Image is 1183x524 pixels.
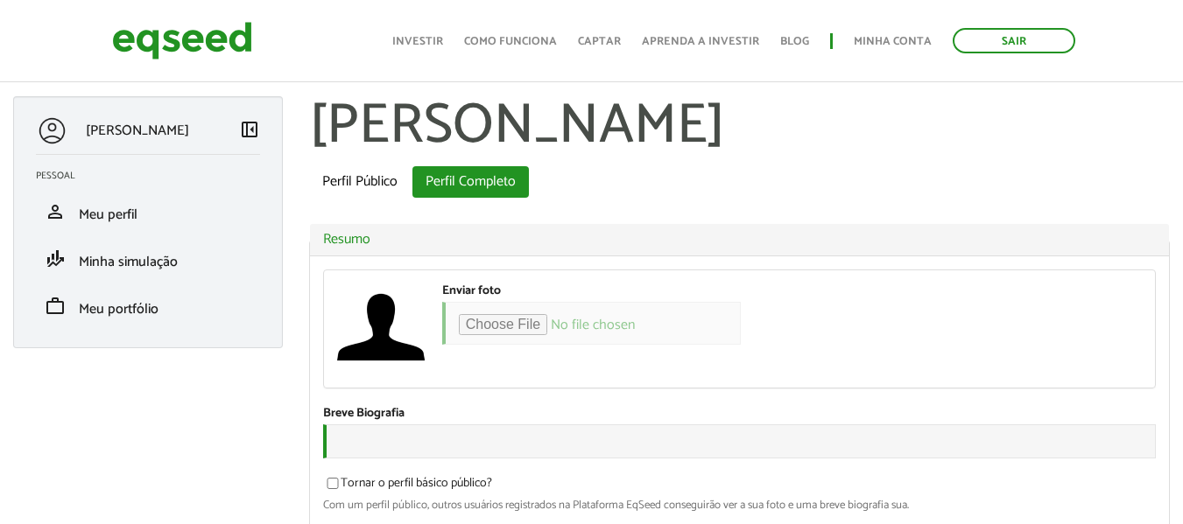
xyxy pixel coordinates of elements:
[854,36,932,47] a: Minha conta
[337,283,425,371] a: Ver perfil do usuário.
[323,408,405,420] label: Breve Biografia
[23,283,273,330] li: Meu portfólio
[45,201,66,222] span: person
[86,122,189,139] p: [PERSON_NAME]
[337,283,425,371] img: Foto de Bruno Pinto de Almeida santos
[79,297,158,321] span: Meu portfólio
[36,248,260,269] a: finance_modeMinha simulação
[323,478,492,495] label: Tornar o perfil básico público?
[45,248,66,269] span: finance_mode
[442,285,501,297] label: Enviar foto
[464,36,557,47] a: Como funciona
[36,201,260,222] a: personMeu perfil
[323,500,1156,511] div: Com um perfil público, outros usuários registrados na Plataforma EqSeed conseguirão ver a sua fot...
[323,233,1156,247] a: Resumo
[642,36,759,47] a: Aprenda a investir
[239,119,260,140] span: left_panel_close
[780,36,809,47] a: Blog
[392,36,443,47] a: Investir
[953,28,1075,53] a: Sair
[23,235,273,283] li: Minha simulação
[412,166,529,198] a: Perfil Completo
[23,188,273,235] li: Meu perfil
[317,478,349,489] input: Tornar o perfil básico público?
[79,203,137,227] span: Meu perfil
[578,36,621,47] a: Captar
[309,166,411,198] a: Perfil Público
[79,250,178,274] span: Minha simulação
[239,119,260,143] a: Colapsar menu
[309,96,1170,157] h1: [PERSON_NAME]
[112,17,252,64] img: EqSeed
[36,296,260,317] a: workMeu portfólio
[45,296,66,317] span: work
[36,171,273,181] h2: Pessoal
